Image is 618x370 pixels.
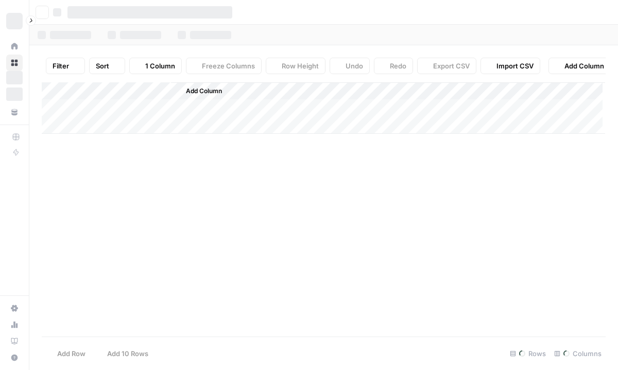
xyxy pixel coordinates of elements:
div: Columns [550,345,606,362]
button: Import CSV [480,58,540,74]
span: Undo [346,61,363,71]
button: Add Column [173,84,226,98]
a: Settings [6,300,23,316]
div: Rows [506,345,550,362]
span: Import CSV [496,61,534,71]
span: Add 10 Rows [107,348,148,359]
span: Filter [53,61,69,71]
button: Redo [374,58,413,74]
span: Export CSV [433,61,470,71]
button: Add Row [42,345,92,362]
a: Home [6,38,23,55]
button: Add 10 Rows [92,345,154,362]
span: Add Row [57,348,85,359]
button: Undo [330,58,370,74]
span: Add Column [564,61,604,71]
button: Add Column [548,58,611,74]
span: Redo [390,61,406,71]
span: Row Height [282,61,319,71]
button: 1 Column [129,58,182,74]
a: Browse [6,55,23,71]
button: Export CSV [417,58,476,74]
span: 1 Column [145,61,175,71]
a: Learning Hub [6,333,23,349]
button: Help + Support [6,349,23,366]
a: Usage [6,316,23,333]
span: Sort [96,61,109,71]
a: Your Data [6,104,23,120]
button: Filter [46,58,85,74]
span: Freeze Columns [202,61,255,71]
button: Row Height [266,58,325,74]
button: Freeze Columns [186,58,262,74]
span: Add Column [186,86,222,96]
button: Sort [89,58,125,74]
